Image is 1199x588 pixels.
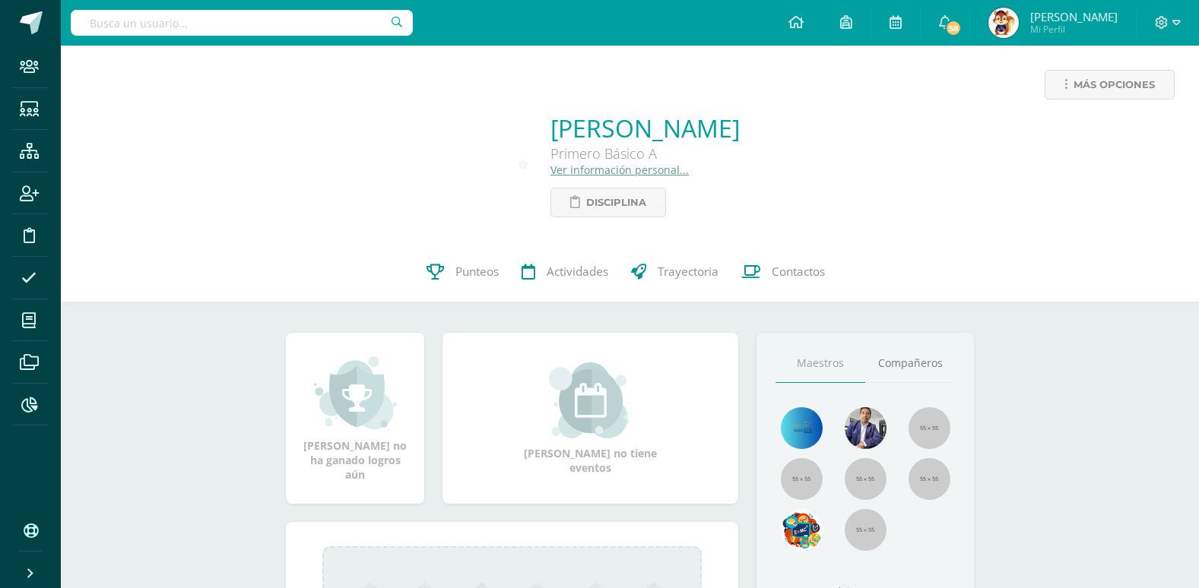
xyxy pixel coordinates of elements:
span: 58 [945,20,962,36]
span: Contactos [772,264,825,280]
img: 5ffa332e6e26d6c51bfe2fc34c38b641.png [845,407,887,449]
a: Compañeros [865,344,955,383]
a: Más opciones [1045,70,1175,100]
img: 55x55 [845,458,887,500]
span: Punteos [455,264,499,280]
img: 55x55 [845,509,887,551]
img: 55x55 [781,458,823,500]
img: event_small.png [549,362,632,438]
a: Trayectoria [620,242,730,302]
span: Trayectoria [658,264,718,280]
span: [PERSON_NAME] [1030,9,1118,24]
a: Disciplina [550,188,666,217]
a: Contactos [730,242,836,302]
span: Actividades [547,264,608,280]
span: Disciplina [586,188,646,217]
span: Más opciones [1074,71,1155,99]
div: [PERSON_NAME] no ha ganado logros aún [301,355,409,482]
div: [PERSON_NAME] no tiene eventos [515,362,667,475]
a: Maestros [776,344,865,383]
img: 48b3b73f624f16c8a8a879ced5dcfc27.png [988,8,1019,38]
span: Mi Perfil [1030,23,1118,36]
a: Ver información personal... [550,163,689,177]
img: 55x55 [909,458,950,500]
img: achievement_small.png [314,355,397,431]
img: a1f04a71594a42499dddf7e254c1d274.png [781,407,823,449]
img: 55x55 [909,407,950,449]
a: Punteos [415,242,510,302]
input: Busca un usuario... [71,10,413,36]
div: Primero Básico A [550,144,740,163]
a: Actividades [510,242,620,302]
a: [PERSON_NAME] [550,112,740,144]
img: ec27d035fb7f436e7272c60beda7e669.png [781,509,823,551]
